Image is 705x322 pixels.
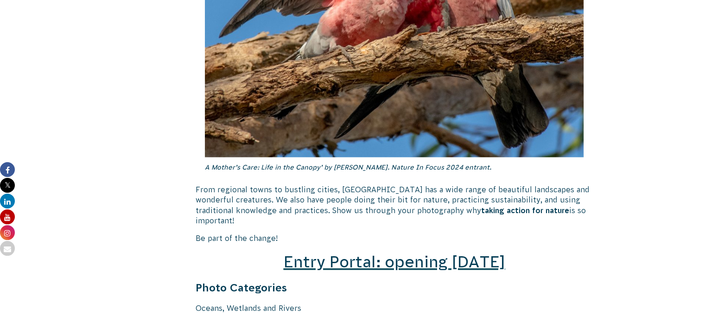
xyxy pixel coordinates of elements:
p: From regional towns to bustling cities, [GEOGRAPHIC_DATA] has a wide range of beautiful landscape... [196,184,593,226]
em: A Mother’s Care: Life in the Canopy’ by [PERSON_NAME]. Nature In Focus 2024 entrant. [205,164,491,171]
a: Entry Portal: opening [DATE] [283,253,505,271]
p: Be part of the change! [196,233,593,243]
strong: Photo Categories [196,282,287,294]
strong: taking action for nature [481,206,569,215]
p: Oceans, Wetlands and Rivers [196,303,593,313]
